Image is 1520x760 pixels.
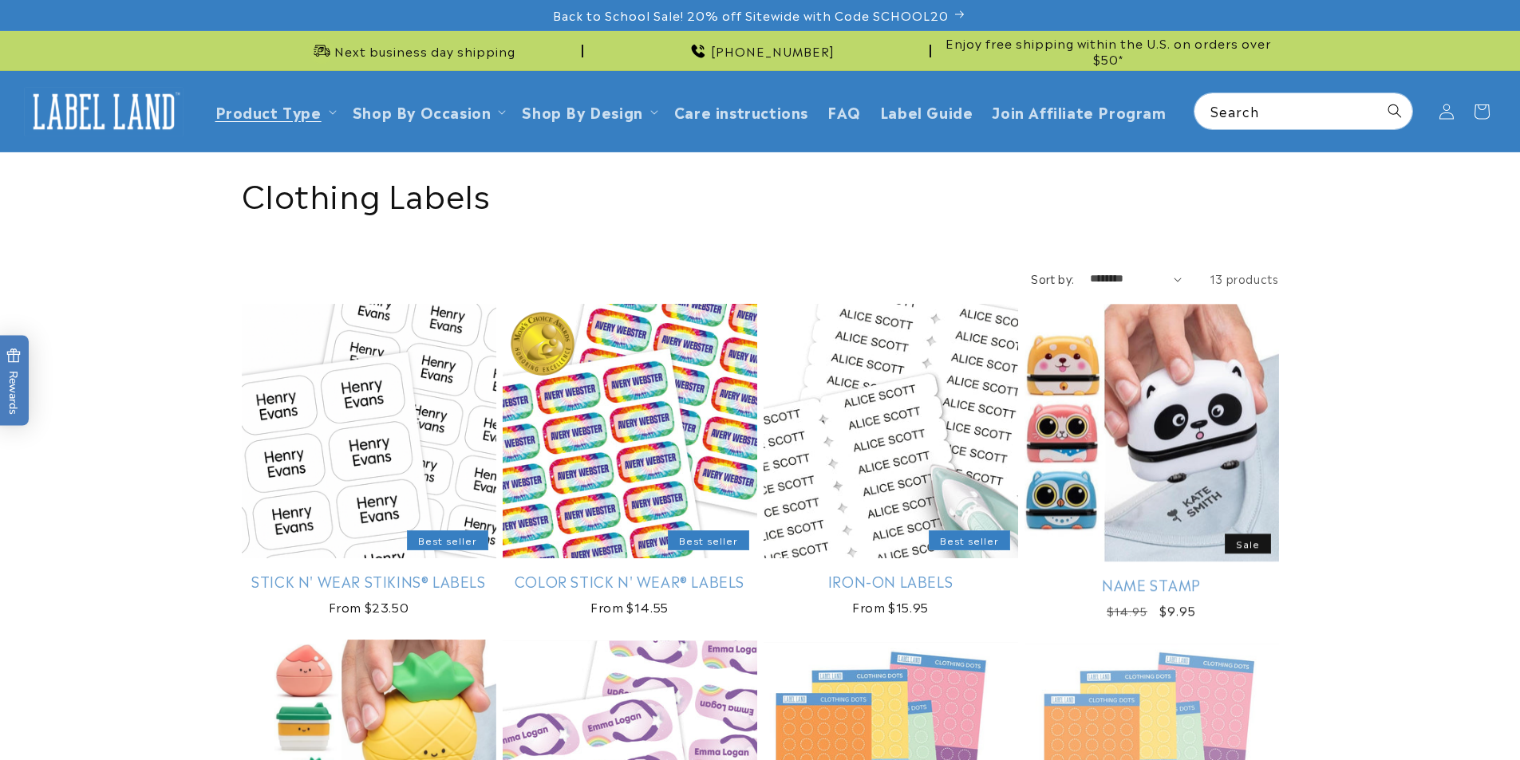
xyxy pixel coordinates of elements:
[24,87,184,136] img: Label Land
[982,93,1175,130] a: Join Affiliate Program
[674,102,808,120] span: Care instructions
[938,31,1279,70] div: Announcement
[1031,270,1074,286] label: Sort by:
[938,35,1279,66] span: Enjoy free shipping within the U.S. on orders over $50*
[992,102,1166,120] span: Join Affiliate Program
[1025,575,1279,593] a: Name Stamp
[871,93,983,130] a: Label Guide
[1377,93,1412,128] button: Search
[590,31,931,70] div: Announcement
[503,572,757,590] a: Color Stick N' Wear® Labels
[353,102,492,120] span: Shop By Occasion
[242,572,496,590] a: Stick N' Wear Stikins® Labels
[880,102,973,120] span: Label Guide
[1210,270,1279,286] span: 13 products
[215,100,322,122] a: Product Type
[827,102,861,120] span: FAQ
[818,93,871,130] a: FAQ
[242,172,1279,214] h1: Clothing Labels
[343,93,513,130] summary: Shop By Occasion
[18,81,190,142] a: Label Land
[665,93,818,130] a: Care instructions
[242,31,583,70] div: Announcement
[522,100,642,122] a: Shop By Design
[206,93,343,130] summary: Product Type
[6,348,21,414] span: Rewards
[711,43,835,59] span: [PHONE_NUMBER]
[334,43,515,59] span: Next business day shipping
[553,7,949,23] span: Back to School Sale! 20% off Sitewide with Code SCHOOL20
[512,93,664,130] summary: Shop By Design
[764,572,1018,590] a: Iron-On Labels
